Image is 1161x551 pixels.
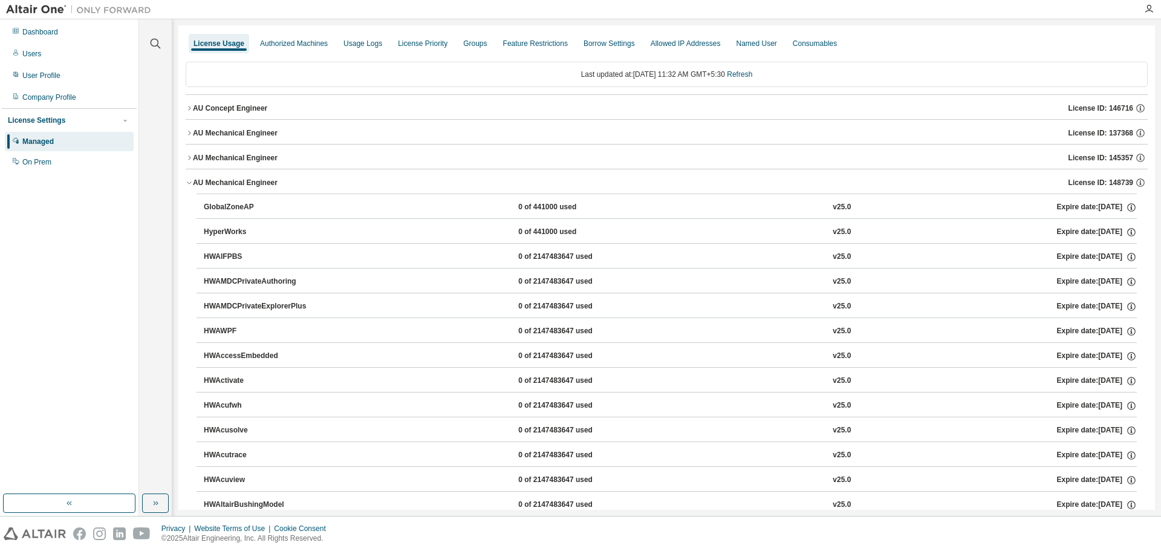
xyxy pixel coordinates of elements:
button: HWAltairBushingModel0 of 2147483647 usedv25.0Expire date:[DATE] [204,492,1137,518]
div: On Prem [22,157,51,167]
div: HyperWorks [204,227,313,238]
a: Refresh [727,70,752,79]
div: Groups [463,39,487,48]
div: Expire date: [DATE] [1057,351,1137,362]
div: HWAltairBushingModel [204,500,313,510]
div: GlobalZoneAP [204,202,313,213]
div: v25.0 [833,425,851,436]
div: Managed [22,137,54,146]
div: 0 of 2147483647 used [518,301,627,312]
div: v25.0 [833,500,851,510]
div: Usage Logs [343,39,382,48]
img: youtube.svg [133,527,151,540]
div: v25.0 [833,351,851,362]
img: facebook.svg [73,527,86,540]
div: v25.0 [833,326,851,337]
div: 0 of 2147483647 used [518,351,627,362]
div: v25.0 [833,301,851,312]
span: License ID: 148739 [1068,178,1133,187]
div: Consumables [793,39,837,48]
div: 0 of 2147483647 used [518,376,627,386]
div: Authorized Machines [260,39,328,48]
div: 0 of 2147483647 used [518,450,627,461]
button: AU Mechanical EngineerLicense ID: 137368 [186,120,1148,146]
button: HWAcutrace0 of 2147483647 usedv25.0Expire date:[DATE] [204,442,1137,469]
div: Privacy [161,524,194,533]
div: Expire date: [DATE] [1057,326,1137,337]
button: HWAccessEmbedded0 of 2147483647 usedv25.0Expire date:[DATE] [204,343,1137,370]
div: HWAccessEmbedded [204,351,313,362]
span: License ID: 146716 [1068,103,1133,113]
span: License ID: 137368 [1068,128,1133,138]
div: HWAMDCPrivateExplorerPlus [204,301,313,312]
button: HWAcuview0 of 2147483647 usedv25.0Expire date:[DATE] [204,467,1137,494]
div: HWAMDCPrivateAuthoring [204,276,313,287]
button: AU Mechanical EngineerLicense ID: 148739 [186,169,1148,196]
div: Named User [736,39,776,48]
div: Expire date: [DATE] [1057,425,1137,436]
button: AU Mechanical EngineerLicense ID: 145357 [186,145,1148,171]
div: 0 of 2147483647 used [518,500,627,510]
div: Expire date: [DATE] [1057,227,1137,238]
div: 0 of 2147483647 used [518,425,627,436]
img: instagram.svg [93,527,106,540]
img: Altair One [6,4,157,16]
div: Expire date: [DATE] [1057,400,1137,411]
button: HyperWorks0 of 441000 usedv25.0Expire date:[DATE] [204,219,1137,246]
div: HWAcutrace [204,450,313,461]
div: v25.0 [833,376,851,386]
div: Expire date: [DATE] [1057,252,1137,262]
div: Expire date: [DATE] [1057,202,1137,213]
button: HWAIFPBS0 of 2147483647 usedv25.0Expire date:[DATE] [204,244,1137,270]
button: HWAMDCPrivateAuthoring0 of 2147483647 usedv25.0Expire date:[DATE] [204,269,1137,295]
div: v25.0 [833,202,851,213]
div: Expire date: [DATE] [1057,450,1137,461]
div: License Usage [193,39,244,48]
div: User Profile [22,71,60,80]
div: HWActivate [204,376,313,386]
div: License Priority [398,39,447,48]
div: v25.0 [833,400,851,411]
div: v25.0 [833,450,851,461]
div: v25.0 [833,276,851,287]
div: AU Concept Engineer [193,103,267,113]
div: 0 of 441000 used [518,202,627,213]
div: 0 of 2147483647 used [518,475,627,486]
div: v25.0 [833,227,851,238]
div: 0 of 2147483647 used [518,276,627,287]
button: GlobalZoneAP0 of 441000 usedv25.0Expire date:[DATE] [204,194,1137,221]
div: AU Mechanical Engineer [193,178,278,187]
div: Expire date: [DATE] [1057,500,1137,510]
button: HWAMDCPrivateExplorerPlus0 of 2147483647 usedv25.0Expire date:[DATE] [204,293,1137,320]
div: AU Mechanical Engineer [193,128,278,138]
button: HWAcufwh0 of 2147483647 usedv25.0Expire date:[DATE] [204,393,1137,419]
div: 0 of 2147483647 used [518,400,627,411]
p: © 2025 Altair Engineering, Inc. All Rights Reserved. [161,533,333,544]
div: Borrow Settings [584,39,635,48]
div: v25.0 [833,475,851,486]
div: HWAWPF [204,326,313,337]
img: linkedin.svg [113,527,126,540]
div: HWAcufwh [204,400,313,411]
button: HWAWPF0 of 2147483647 usedv25.0Expire date:[DATE] [204,318,1137,345]
div: Users [22,49,41,59]
div: Expire date: [DATE] [1057,276,1137,287]
div: Dashboard [22,27,58,37]
button: HWActivate0 of 2147483647 usedv25.0Expire date:[DATE] [204,368,1137,394]
button: AU Concept EngineerLicense ID: 146716 [186,95,1148,122]
div: Allowed IP Addresses [651,39,721,48]
div: Last updated at: [DATE] 11:32 AM GMT+5:30 [186,62,1148,87]
div: v25.0 [833,252,851,262]
div: Expire date: [DATE] [1057,301,1137,312]
div: 0 of 441000 used [518,227,627,238]
div: 0 of 2147483647 used [518,326,627,337]
div: HWAcusolve [204,425,313,436]
div: Feature Restrictions [503,39,568,48]
div: HWAIFPBS [204,252,313,262]
div: 0 of 2147483647 used [518,252,627,262]
span: License ID: 145357 [1068,153,1133,163]
div: Company Profile [22,93,76,102]
div: License Settings [8,116,65,125]
img: altair_logo.svg [4,527,66,540]
div: HWAcuview [204,475,313,486]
